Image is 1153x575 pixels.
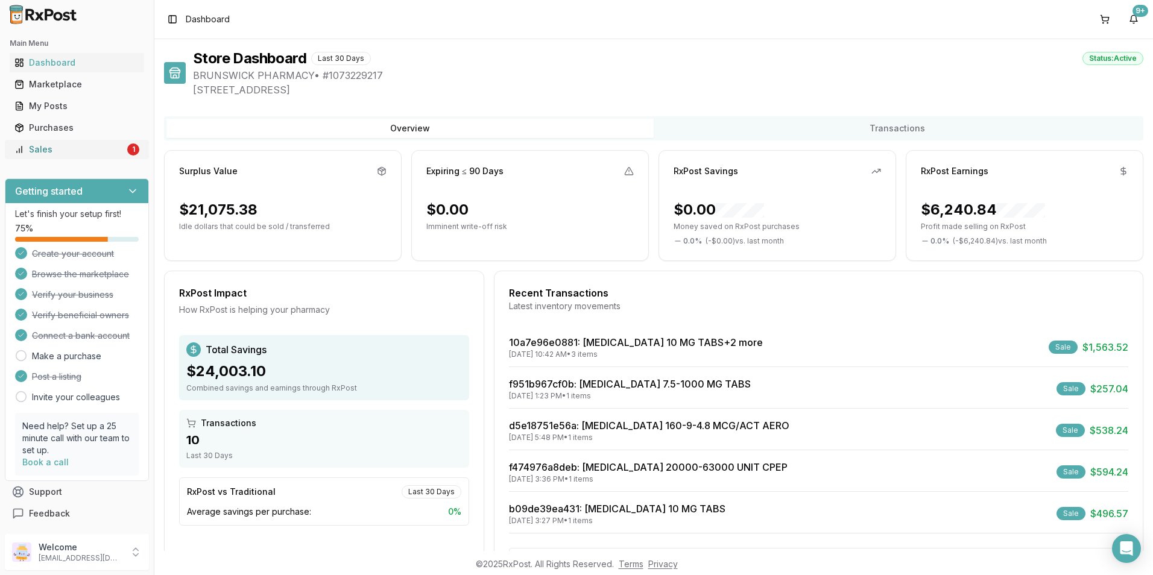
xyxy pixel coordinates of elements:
[179,222,387,231] p: Idle dollars that could be sold / transferred
[179,286,469,300] div: RxPost Impact
[10,74,144,95] a: Marketplace
[22,457,69,467] a: Book a call
[5,503,149,524] button: Feedback
[10,52,144,74] a: Dashboard
[201,417,256,429] span: Transactions
[206,342,267,357] span: Total Savings
[509,548,1128,567] button: View All Transactions
[186,451,462,460] div: Last 30 Days
[674,165,738,177] div: RxPost Savings
[193,68,1143,83] span: BRUNSWICK PHARMACY • # 1073229217
[39,553,122,563] p: [EMAIL_ADDRESS][DOMAIN_NAME]
[187,486,276,498] div: RxPost vs Traditional
[1049,341,1078,354] div: Sale
[186,13,230,25] span: Dashboard
[509,336,763,348] a: 10a7e96e0881: [MEDICAL_DATA] 10 MG TABS+2 more
[29,507,70,520] span: Feedback
[402,485,461,498] div: Last 30 Days
[448,506,461,518] span: 0 %
[166,119,654,138] button: Overview
[509,419,789,432] a: d5e18751e56a: [MEDICAL_DATA] 160-9-4.8 MCG/ACT AERO
[15,184,83,198] h3: Getting started
[509,503,725,515] a: b09de39ea431: [MEDICAL_DATA] 10 MG TABS
[683,236,702,246] span: 0.0 %
[15,222,33,234] span: 75 %
[5,75,149,94] button: Marketplace
[921,200,1045,219] div: $6,240.84
[1057,382,1085,395] div: Sale
[127,143,139,156] div: 1
[953,236,1047,246] span: ( - $6,240.84 ) vs. last month
[186,362,462,381] div: $24,003.10
[14,100,139,112] div: My Posts
[1057,507,1085,520] div: Sale
[1090,465,1128,479] span: $594.24
[32,289,113,301] span: Verify your business
[39,541,122,553] p: Welcome
[193,83,1143,97] span: [STREET_ADDRESS]
[32,350,101,362] a: Make a purchase
[509,516,725,526] div: [DATE] 3:27 PM • 1 items
[1090,423,1128,438] span: $538.24
[1090,382,1128,396] span: $257.04
[15,208,139,220] p: Let's finish your setup first!
[1090,506,1128,521] span: $496.57
[509,350,763,359] div: [DATE] 10:42 AM • 3 items
[5,5,82,24] img: RxPost Logo
[186,13,230,25] nav: breadcrumb
[14,57,139,69] div: Dashboard
[654,119,1141,138] button: Transactions
[5,96,149,116] button: My Posts
[619,559,643,569] a: Terms
[32,371,81,383] span: Post a listing
[179,304,469,316] div: How RxPost is helping your pharmacy
[10,95,144,117] a: My Posts
[186,383,462,393] div: Combined savings and earnings through RxPost
[1112,534,1141,563] div: Open Intercom Messenger
[179,200,257,219] div: $21,075.38
[5,140,149,159] button: Sales1
[921,222,1128,231] p: Profit made selling on RxPost
[426,200,469,219] div: $0.00
[1056,424,1085,437] div: Sale
[930,236,949,246] span: 0.0 %
[921,165,988,177] div: RxPost Earnings
[426,165,504,177] div: Expiring ≤ 90 Days
[14,143,125,156] div: Sales
[12,542,31,562] img: User avatar
[187,506,311,518] span: Average savings per purchase:
[509,433,789,442] div: [DATE] 5:48 PM • 1 items
[32,248,114,260] span: Create your account
[509,378,751,390] a: f951b967cf0b: [MEDICAL_DATA] 7.5-1000 MG TABS
[10,39,144,48] h2: Main Menu
[1082,340,1128,354] span: $1,563.52
[509,286,1128,300] div: Recent Transactions
[648,559,678,569] a: Privacy
[14,78,139,90] div: Marketplace
[311,52,371,65] div: Last 30 Days
[426,222,634,231] p: Imminent write-off risk
[509,300,1128,312] div: Latest inventory movements
[186,432,462,448] div: 10
[193,49,306,68] h1: Store Dashboard
[509,474,788,484] div: [DATE] 3:36 PM • 1 items
[10,117,144,139] a: Purchases
[509,461,788,473] a: f474976a8deb: [MEDICAL_DATA] 20000-63000 UNIT CPEP
[5,53,149,72] button: Dashboard
[1132,5,1148,17] div: 9+
[32,268,129,280] span: Browse the marketplace
[5,481,149,503] button: Support
[179,165,238,177] div: Surplus Value
[509,391,751,401] div: [DATE] 1:23 PM • 1 items
[32,391,120,403] a: Invite your colleagues
[32,330,130,342] span: Connect a bank account
[706,236,784,246] span: ( - $0.00 ) vs. last month
[1057,465,1085,479] div: Sale
[10,139,144,160] a: Sales1
[14,122,139,134] div: Purchases
[32,309,129,321] span: Verify beneficial owners
[5,118,149,137] button: Purchases
[674,222,881,231] p: Money saved on RxPost purchases
[22,420,131,456] p: Need help? Set up a 25 minute call with our team to set up.
[1082,52,1143,65] div: Status: Active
